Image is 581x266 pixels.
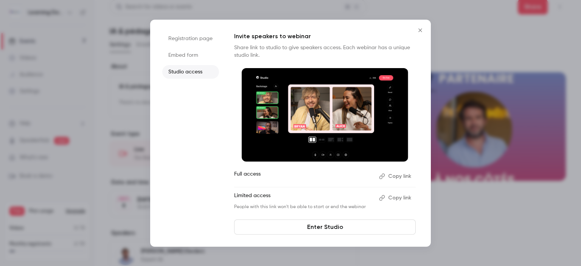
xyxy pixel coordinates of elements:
[12,12,18,18] img: logo_orange.svg
[31,44,37,50] img: tab_domain_overview_orange.svg
[234,219,416,235] a: Enter Studio
[86,44,92,50] img: tab_keywords_by_traffic_grey.svg
[94,45,116,50] div: Mots-clés
[234,32,416,41] p: Invite speakers to webinar
[21,12,37,18] div: v 4.0.25
[162,32,219,45] li: Registration page
[242,68,408,162] img: Invite speakers to webinar
[376,192,416,204] button: Copy link
[20,20,85,26] div: Domaine: [DOMAIN_NAME]
[39,45,58,50] div: Domaine
[376,170,416,182] button: Copy link
[12,20,18,26] img: website_grey.svg
[162,48,219,62] li: Embed form
[234,170,373,182] p: Full access
[162,65,219,79] li: Studio access
[234,44,416,59] p: Share link to studio to give speakers access. Each webinar has a unique studio link.
[413,23,428,38] button: Close
[234,204,373,210] p: People with this link won't be able to start or end the webinar
[234,192,373,204] p: Limited access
